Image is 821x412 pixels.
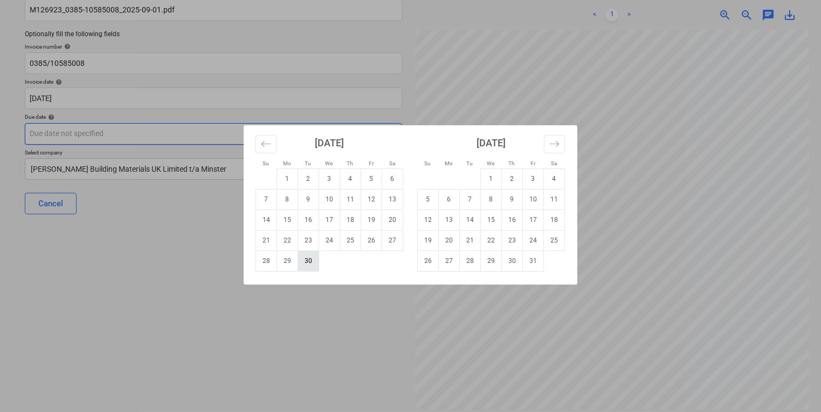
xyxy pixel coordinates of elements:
[361,168,382,189] td: Friday, September 5, 2025
[319,168,340,189] td: Wednesday, September 3, 2025
[298,251,319,271] td: Tuesday, September 30, 2025
[418,230,439,251] td: Sunday, October 19, 2025
[256,135,277,153] button: Move backward to switch to the previous month.
[544,230,565,251] td: Saturday, October 25, 2025
[418,189,439,210] td: Sunday, October 5, 2025
[544,210,565,230] td: Saturday, October 18, 2025
[460,189,481,210] td: Tuesday, October 7, 2025
[487,160,495,166] small: We
[460,251,481,271] td: Tuesday, October 28, 2025
[523,251,544,271] td: Friday, October 31, 2025
[418,210,439,230] td: Sunday, October 12, 2025
[361,210,382,230] td: Friday, September 19, 2025
[439,210,460,230] td: Monday, October 13, 2025
[460,210,481,230] td: Tuesday, October 14, 2025
[439,251,460,271] td: Monday, October 27, 2025
[382,168,403,189] td: Saturday, September 6, 2025
[460,230,481,251] td: Tuesday, October 21, 2025
[439,230,460,251] td: Monday, October 20, 2025
[277,230,298,251] td: Monday, September 22, 2025
[326,160,333,166] small: We
[767,360,821,412] iframe: Chat Widget
[445,160,453,166] small: Mo
[523,230,544,251] td: Friday, October 24, 2025
[389,160,395,166] small: Sa
[298,210,319,230] td: Tuesday, September 16, 2025
[277,168,298,189] td: Monday, September 1, 2025
[256,210,277,230] td: Sunday, September 14, 2025
[277,189,298,210] td: Monday, September 8, 2025
[298,168,319,189] td: Tuesday, September 2, 2025
[361,230,382,251] td: Friday, September 26, 2025
[509,160,515,166] small: Th
[277,210,298,230] td: Monday, September 15, 2025
[319,189,340,210] td: Wednesday, September 10, 2025
[315,137,344,148] strong: [DATE]
[340,230,361,251] td: Thursday, September 25, 2025
[481,251,502,271] td: Wednesday, October 29, 2025
[502,210,523,230] td: Thursday, October 16, 2025
[382,189,403,210] td: Saturday, September 13, 2025
[481,230,502,251] td: Wednesday, October 22, 2025
[277,251,298,271] td: Monday, September 29, 2025
[244,125,577,285] div: Calendar
[361,189,382,210] td: Friday, September 12, 2025
[477,137,506,148] strong: [DATE]
[425,160,431,166] small: Su
[523,210,544,230] td: Friday, October 17, 2025
[340,168,361,189] td: Thursday, September 4, 2025
[502,168,523,189] td: Thursday, October 2, 2025
[481,189,502,210] td: Wednesday, October 8, 2025
[256,189,277,210] td: Sunday, September 7, 2025
[369,160,374,166] small: Fr
[439,189,460,210] td: Monday, October 6, 2025
[481,210,502,230] td: Wednesday, October 15, 2025
[544,135,565,153] button: Move forward to switch to the next month.
[382,210,403,230] td: Saturday, September 20, 2025
[256,230,277,251] td: Sunday, September 21, 2025
[298,189,319,210] td: Tuesday, September 9, 2025
[305,160,312,166] small: Tu
[530,160,535,166] small: Fr
[283,160,291,166] small: Mo
[502,189,523,210] td: Thursday, October 9, 2025
[340,189,361,210] td: Thursday, September 11, 2025
[551,160,557,166] small: Sa
[523,189,544,210] td: Friday, October 10, 2025
[502,251,523,271] td: Thursday, October 30, 2025
[467,160,473,166] small: Tu
[382,230,403,251] td: Saturday, September 27, 2025
[319,230,340,251] td: Wednesday, September 24, 2025
[502,230,523,251] td: Thursday, October 23, 2025
[481,168,502,189] td: Wednesday, October 1, 2025
[347,160,354,166] small: Th
[319,210,340,230] td: Wednesday, September 17, 2025
[418,251,439,271] td: Sunday, October 26, 2025
[523,168,544,189] td: Friday, October 3, 2025
[298,230,319,251] td: Tuesday, September 23, 2025
[544,168,565,189] td: Saturday, October 4, 2025
[544,189,565,210] td: Saturday, October 11, 2025
[256,251,277,271] td: Sunday, September 28, 2025
[263,160,270,166] small: Su
[340,210,361,230] td: Thursday, September 18, 2025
